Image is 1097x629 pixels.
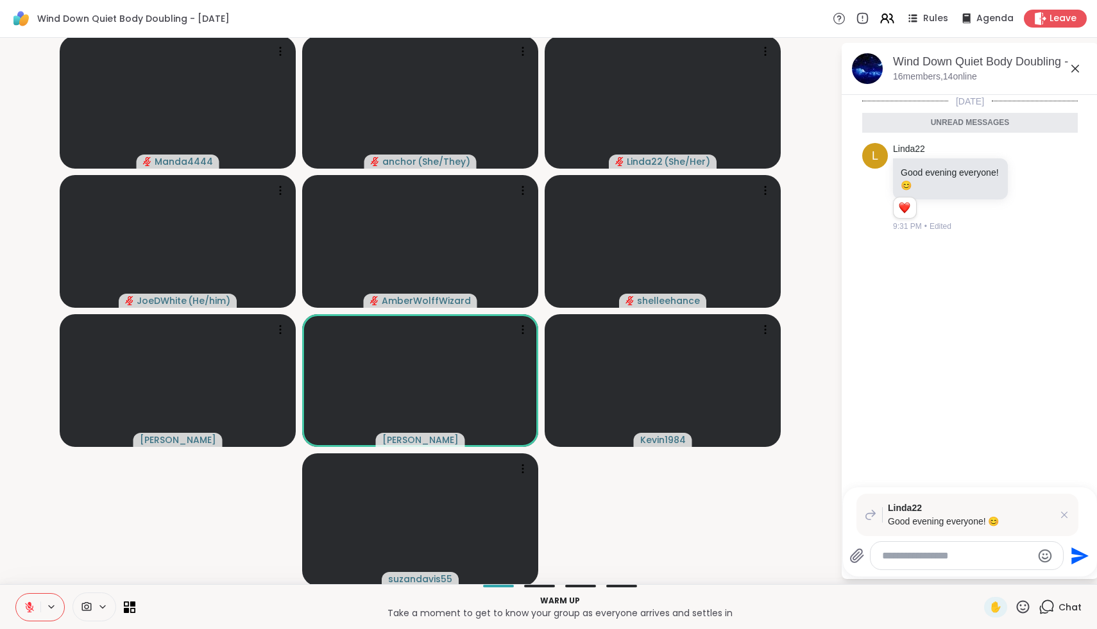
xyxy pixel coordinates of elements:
[882,549,1032,562] textarea: Type your message
[1059,601,1082,614] span: Chat
[140,433,216,446] span: [PERSON_NAME]
[1064,541,1093,570] button: Send
[893,54,1088,70] div: Wind Down Quiet Body Doubling - [DATE]
[155,155,213,168] span: Manda4444
[852,53,883,84] img: Wind Down Quiet Body Doubling - Thursday, Oct 09
[627,155,663,168] span: Linda22
[370,296,379,305] span: audio-muted
[382,155,416,168] span: anchor
[897,203,911,213] button: Reactions: love
[1050,12,1076,25] span: Leave
[989,600,1002,615] span: ✋
[188,294,230,307] span: ( He/him )
[37,12,230,25] span: Wind Down Quiet Body Doubling - [DATE]
[888,515,1053,528] p: Good evening everyone! 😊
[637,294,700,307] span: shelleehance
[418,155,470,168] span: ( She/They )
[901,166,1000,192] p: Good evening everyone!
[664,155,710,168] span: ( She/Her )
[862,113,1078,133] div: Unread messages
[382,294,471,307] span: AmberWolffWizard
[125,296,134,305] span: audio-muted
[143,157,152,166] span: audio-muted
[137,294,187,307] span: JoeDWhite
[888,501,1053,515] span: Linda22
[371,157,380,166] span: audio-muted
[615,157,624,166] span: audio-muted
[894,197,916,218] div: Reaction list
[1037,548,1053,564] button: Emoji picker
[930,221,951,232] span: Edited
[976,12,1014,25] span: Agenda
[893,143,925,156] a: Linda22
[923,12,948,25] span: Rules
[948,95,992,108] span: [DATE]
[10,8,32,29] img: ShareWell Logomark
[872,147,878,165] span: L
[143,607,976,619] p: Take a moment to get to know your group as everyone arrives and settles in
[893,221,922,232] span: 9:31 PM
[388,573,452,585] span: suzandavis55
[382,433,459,446] span: [PERSON_NAME]
[924,221,927,232] span: •
[640,433,686,446] span: Kevin1984
[625,296,634,305] span: audio-muted
[143,595,976,607] p: Warm up
[901,180,912,190] span: 😊
[893,71,977,83] p: 16 members, 14 online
